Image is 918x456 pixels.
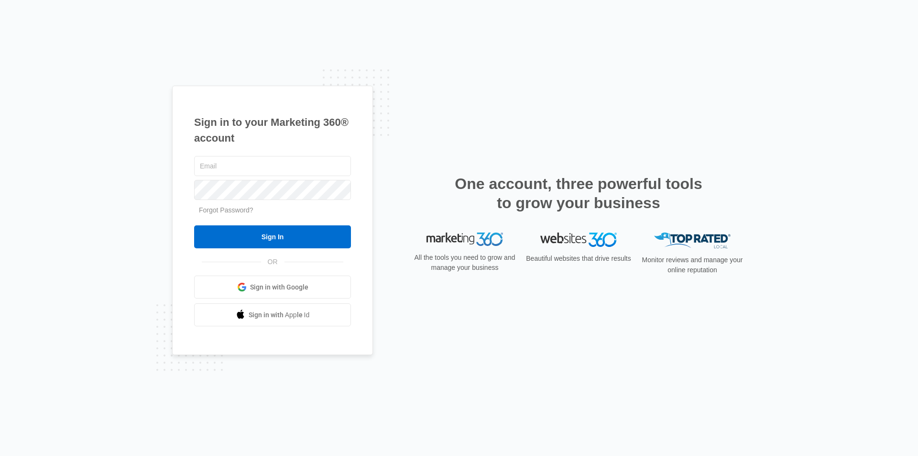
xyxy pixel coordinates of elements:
[540,233,617,246] img: Websites 360
[194,303,351,326] a: Sign in with Apple Id
[261,257,284,267] span: OR
[426,233,503,246] img: Marketing 360
[194,114,351,146] h1: Sign in to your Marketing 360® account
[194,156,351,176] input: Email
[411,253,518,273] p: All the tools you need to grow and manage your business
[250,282,308,292] span: Sign in with Google
[194,276,351,299] a: Sign in with Google
[452,174,705,212] h2: One account, three powerful tools to grow your business
[639,255,746,275] p: Monitor reviews and manage your online reputation
[654,233,731,248] img: Top Rated Local
[194,225,351,248] input: Sign In
[525,254,632,264] p: Beautiful websites that drive results
[249,310,310,320] span: Sign in with Apple Id
[199,206,253,214] a: Forgot Password?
